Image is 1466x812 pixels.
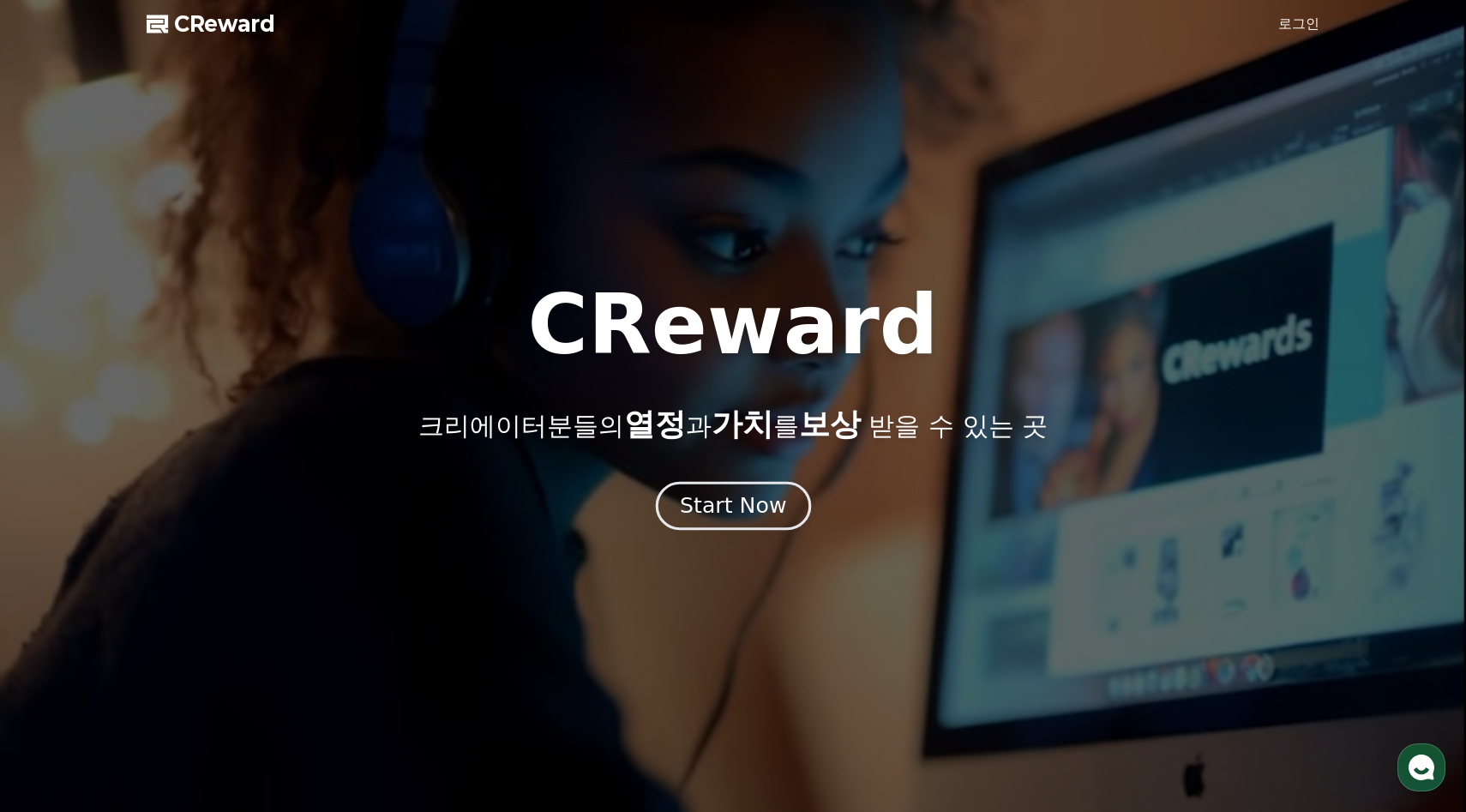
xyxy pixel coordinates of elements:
h1: CReward [527,284,938,366]
a: 대화 [113,544,221,586]
button: Start Now [655,481,810,530]
div: Start Now [680,491,786,520]
a: Start Now [659,500,808,516]
span: 설정 [265,569,285,583]
a: 홈 [5,544,113,586]
a: CReward [147,10,275,38]
span: 대화 [157,570,177,584]
a: 로그인 [1278,14,1319,34]
span: 보상 [799,406,861,442]
span: 열정 [624,406,686,442]
span: 홈 [54,569,64,583]
p: 크리에이터분들의 과 를 받을 수 있는 곳 [418,407,1048,442]
span: 가치 [712,406,773,442]
a: 설정 [221,544,329,586]
span: CReward [174,10,275,38]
